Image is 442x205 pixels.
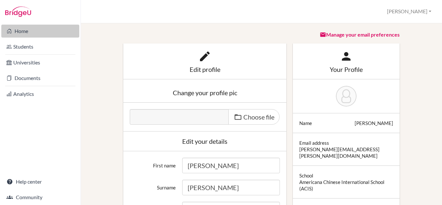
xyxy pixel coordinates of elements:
img: Anna Chen [336,86,357,107]
div: Name [299,120,312,126]
button: [PERSON_NAME] [384,6,434,17]
div: Change your profile pic [130,89,280,96]
a: Help center [1,175,79,188]
span: Choose file [243,113,274,121]
a: Documents [1,72,79,85]
a: Students [1,40,79,53]
div: School [299,172,313,179]
label: Surname [127,180,179,191]
div: Email address [299,140,329,146]
div: Your Profile [299,66,393,73]
div: [PERSON_NAME][EMAIL_ADDRESS][PERSON_NAME][DOMAIN_NAME] [299,146,393,159]
a: Home [1,25,79,38]
img: Bridge-U [5,6,31,17]
a: Community [1,191,79,204]
a: Manage your email preferences [320,31,400,38]
div: Edit your details [130,138,280,144]
div: Americana Chinese International School (ACIS) [299,179,393,192]
a: Analytics [1,87,79,100]
div: Edit profile [130,66,280,73]
label: First name [127,158,179,169]
div: [PERSON_NAME] [355,120,393,126]
a: Universities [1,56,79,69]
